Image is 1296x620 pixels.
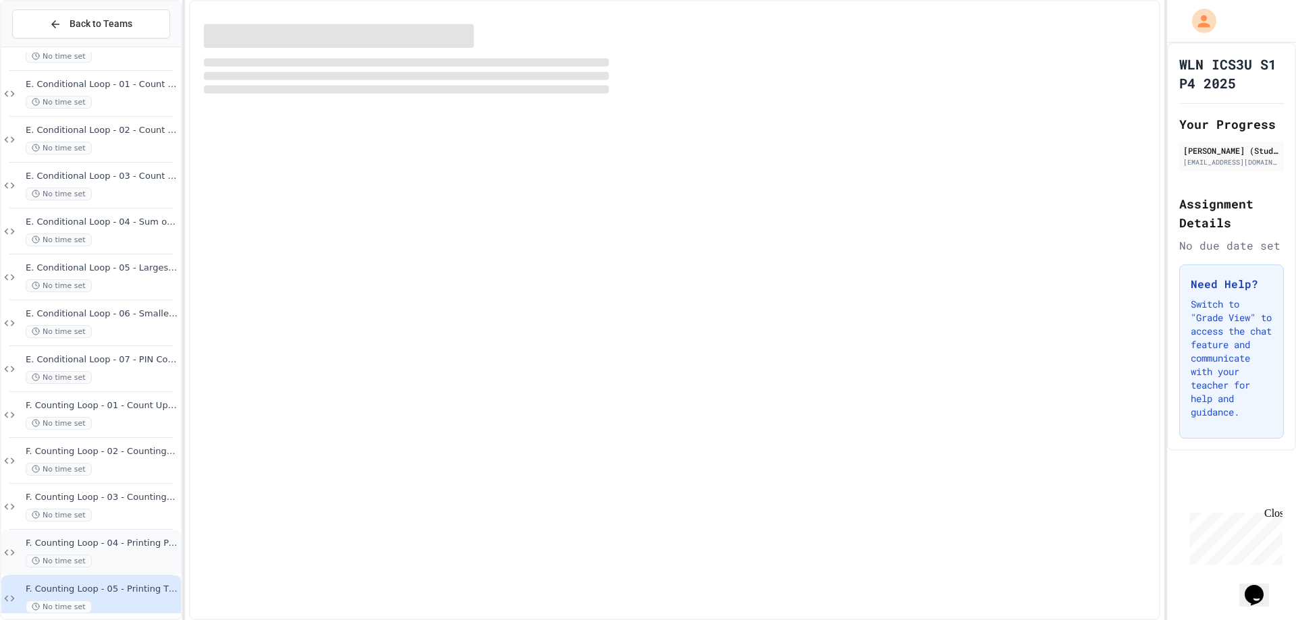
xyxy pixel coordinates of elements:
h1: WLN ICS3U S1 P4 2025 [1179,55,1284,92]
span: F. Counting Loop - 04 - Printing Patterns [26,538,178,549]
div: [EMAIL_ADDRESS][DOMAIN_NAME] [1183,157,1280,167]
p: Switch to "Grade View" to access the chat feature and communicate with your teacher for help and ... [1191,298,1272,419]
span: E. Conditional Loop - 04 - Sum of Positive Numbers [26,217,178,228]
span: No time set [26,600,92,613]
div: No due date set [1179,237,1284,254]
iframe: chat widget [1184,507,1282,565]
div: [PERSON_NAME] (Student) [1183,144,1280,157]
span: No time set [26,233,92,246]
h2: Your Progress [1179,115,1284,134]
span: F. Counting Loop - 02 - Counting Down By One [26,446,178,457]
h2: Assignment Details [1179,194,1284,232]
span: Back to Teams [70,17,132,31]
span: No time set [26,325,92,338]
div: Chat with us now!Close [5,5,93,86]
button: Back to Teams [12,9,170,38]
h3: Need Help? [1191,276,1272,292]
span: No time set [26,188,92,200]
div: My Account [1178,5,1220,36]
span: E. Conditional Loop - 01 - Count up by 1 [26,79,178,90]
span: No time set [26,509,92,522]
span: No time set [26,371,92,384]
span: F. Counting Loop - 05 - Printing Times Table [26,584,178,595]
span: E. Conditional Loop - 03 - Count Up by 5 [26,171,178,182]
span: No time set [26,555,92,567]
span: No time set [26,417,92,430]
span: F. Counting Loop - 01 - Count Up By One [26,400,178,412]
span: No time set [26,463,92,476]
span: F. Counting Loop - 03 - Counting Up By 4 [26,492,178,503]
span: E. Conditional Loop - 02 - Count down by 1 [26,125,178,136]
span: E. Conditional Loop - 05 - Largest Positive [26,262,178,274]
span: No time set [26,279,92,292]
span: E. Conditional Loop - 07 - PIN Code [26,354,178,366]
span: E. Conditional Loop - 06 - Smallest Positive [26,308,178,320]
span: No time set [26,96,92,109]
span: No time set [26,50,92,63]
span: No time set [26,142,92,154]
iframe: chat widget [1239,566,1282,607]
